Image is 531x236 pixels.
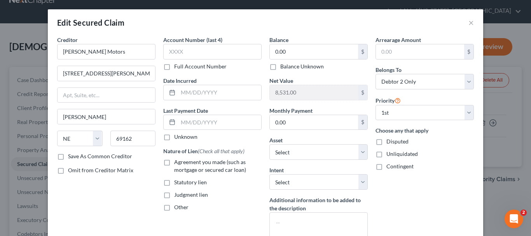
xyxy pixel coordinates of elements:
span: Contingent [386,163,414,170]
span: Judgment lien [174,191,208,198]
span: Asset [269,137,283,143]
label: Monthly Payment [269,107,313,115]
label: Last Payment Date [163,107,208,115]
label: Nature of Lien [163,147,245,155]
input: Search creditor by name... [57,44,155,59]
span: Belongs To [376,66,402,73]
span: 2 [521,210,527,216]
input: MM/DD/YYYY [178,115,261,130]
div: $ [358,44,367,59]
input: XXXX [163,44,262,59]
label: Additional information to be added to the description [269,196,368,212]
label: Date Incurred [163,77,197,85]
label: Priority [376,96,401,105]
input: Enter address... [58,66,155,81]
input: 0.00 [376,44,464,59]
label: Intent [269,166,284,174]
label: Balance [269,36,288,44]
input: MM/DD/YYYY [178,85,261,100]
label: Choose any that apply [376,126,474,135]
label: Arrearage Amount [376,36,421,44]
label: Net Value [269,77,293,85]
button: × [468,18,474,27]
input: 0.00 [270,115,358,130]
input: 0.00 [270,44,358,59]
div: Edit Secured Claim [57,17,124,28]
span: Statutory lien [174,179,207,185]
div: $ [464,44,473,59]
iframe: Intercom live chat [505,210,523,228]
input: Apt, Suite, etc... [58,88,155,103]
input: Enter zip... [110,131,156,146]
div: $ [358,115,367,130]
label: Unknown [174,133,197,141]
div: $ [358,85,367,100]
span: Creditor [57,37,78,43]
span: Agreement you made (such as mortgage or secured car loan) [174,159,246,173]
span: (Check all that apply) [198,148,245,154]
input: 0.00 [270,85,358,100]
label: Save As Common Creditor [68,152,132,160]
span: Other [174,204,189,210]
span: Omit from Creditor Matrix [68,167,133,173]
label: Full Account Number [174,63,227,70]
span: Disputed [386,138,409,145]
label: Balance Unknown [280,63,324,70]
label: Account Number (last 4) [163,36,222,44]
span: Unliquidated [386,150,418,157]
input: Enter city... [58,109,155,124]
